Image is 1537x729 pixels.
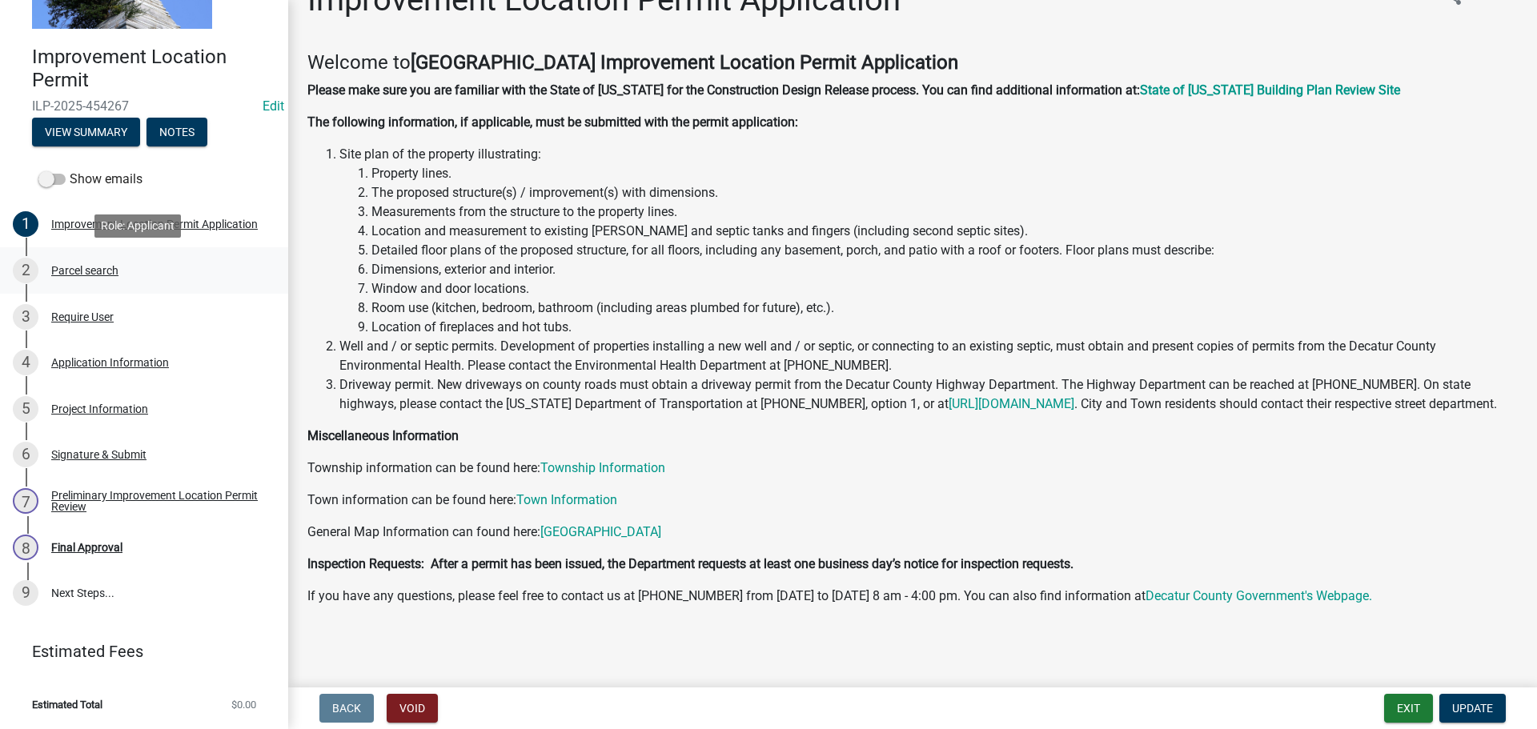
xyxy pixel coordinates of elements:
[1439,694,1506,723] button: Update
[319,694,374,723] button: Back
[263,98,284,114] wm-modal-confirm: Edit Application Number
[51,490,263,512] div: Preliminary Improvement Location Permit Review
[13,211,38,237] div: 1
[540,460,665,475] a: Township Information
[307,51,1518,74] h4: Welcome to
[307,523,1518,542] p: General Map Information can found here:
[949,396,1074,411] a: [URL][DOMAIN_NAME]
[371,222,1518,241] li: Location and measurement to existing [PERSON_NAME] and septic tanks and fingers (including second...
[13,535,38,560] div: 8
[51,218,258,230] div: Improvement Location Permit Application
[339,375,1518,414] li: Driveway permit. New driveways on county roads must obtain a driveway permit from the Decatur Cou...
[540,524,661,539] a: [GEOGRAPHIC_DATA]
[332,702,361,715] span: Back
[516,492,617,507] a: Town Information
[371,260,1518,279] li: Dimensions, exterior and interior.
[307,491,1518,510] p: Town information can be found here:
[371,298,1518,318] li: Room use (kitchen, bedroom, bathroom (including areas plumbed for future), etc.).
[51,357,169,368] div: Application Information
[13,635,263,667] a: Estimated Fees
[371,241,1518,260] li: Detailed floor plans of the proposed structure, for all floors, including any basement, porch, an...
[32,46,275,92] h4: Improvement Location Permit
[51,449,146,460] div: Signature & Submit
[13,304,38,330] div: 3
[371,279,1518,298] li: Window and door locations.
[371,318,1518,337] li: Location of fireplaces and hot tubs.
[32,98,256,114] span: ILP-2025-454267
[146,126,207,139] wm-modal-confirm: Notes
[371,164,1518,183] li: Property lines.
[51,265,118,276] div: Parcel search
[13,442,38,467] div: 6
[94,214,181,238] div: Role: Applicant
[13,488,38,514] div: 7
[307,114,798,130] strong: The following information, if applicable, must be submitted with the permit application:
[307,587,1518,606] p: If you have any questions, please feel free to contact us at [PHONE_NUMBER] from [DATE] to [DATE]...
[146,118,207,146] button: Notes
[387,694,438,723] button: Void
[32,699,102,710] span: Estimated Total
[1140,82,1400,98] a: State of [US_STATE] Building Plan Review Site
[51,403,148,415] div: Project Information
[307,82,1140,98] strong: Please make sure you are familiar with the State of [US_STATE] for the Construction Design Releas...
[1384,694,1433,723] button: Exit
[411,51,958,74] strong: [GEOGRAPHIC_DATA] Improvement Location Permit Application
[339,337,1518,375] li: Well and / or septic permits. Development of properties installing a new well and / or septic, or...
[32,118,140,146] button: View Summary
[13,350,38,375] div: 4
[371,183,1518,202] li: The proposed structure(s) / improvement(s) with dimensions.
[51,311,114,322] div: Require User
[307,556,1073,571] strong: Inspection Requests: After a permit has been issued, the Department requests at least one busines...
[263,98,284,114] a: Edit
[51,542,122,553] div: Final Approval
[13,396,38,422] div: 5
[307,428,459,443] strong: Miscellaneous Information
[32,126,140,139] wm-modal-confirm: Summary
[13,580,38,606] div: 9
[371,202,1518,222] li: Measurements from the structure to the property lines.
[1146,588,1372,603] a: Decatur County Government's Webpage.
[307,459,1518,478] p: Township information can be found here:
[38,170,142,189] label: Show emails
[1452,702,1493,715] span: Update
[13,258,38,283] div: 2
[339,145,1518,337] li: Site plan of the property illustrating:
[231,699,256,710] span: $0.00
